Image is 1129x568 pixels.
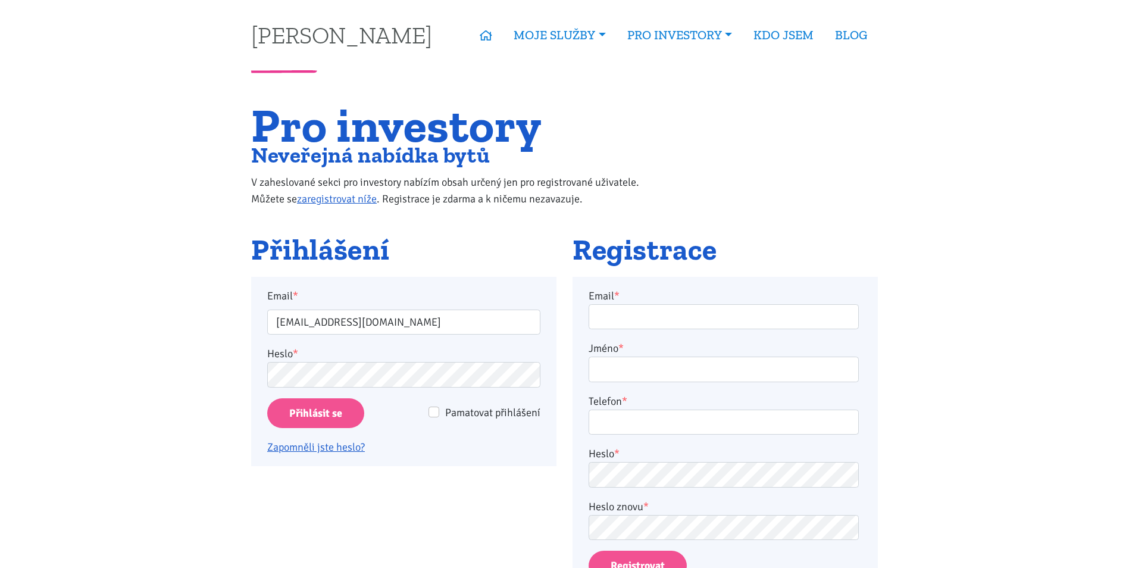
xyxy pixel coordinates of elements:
[267,398,364,429] input: Přihlásit se
[617,21,743,49] a: PRO INVESTORY
[251,234,556,266] h2: Přihlášení
[573,234,878,266] h2: Registrace
[267,441,365,454] a: Zapomněli jste heslo?
[614,447,620,460] abbr: required
[622,395,627,408] abbr: required
[743,21,824,49] a: KDO JSEM
[267,345,298,362] label: Heslo
[618,342,624,355] abbr: required
[614,289,620,302] abbr: required
[589,445,620,462] label: Heslo
[259,288,549,304] label: Email
[251,23,432,46] a: [PERSON_NAME]
[824,21,878,49] a: BLOG
[589,288,620,304] label: Email
[503,21,616,49] a: MOJE SLUŽBY
[251,145,664,165] h2: Neveřejná nabídka bytů
[589,498,649,515] label: Heslo znovu
[643,500,649,513] abbr: required
[297,192,377,205] a: zaregistrovat níže
[589,393,627,410] label: Telefon
[589,340,624,357] label: Jméno
[445,406,540,419] span: Pamatovat přihlášení
[251,105,664,145] h1: Pro investory
[251,174,664,207] p: V zaheslované sekci pro investory nabízím obsah určený jen pro registrované uživatele. Můžete se ...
